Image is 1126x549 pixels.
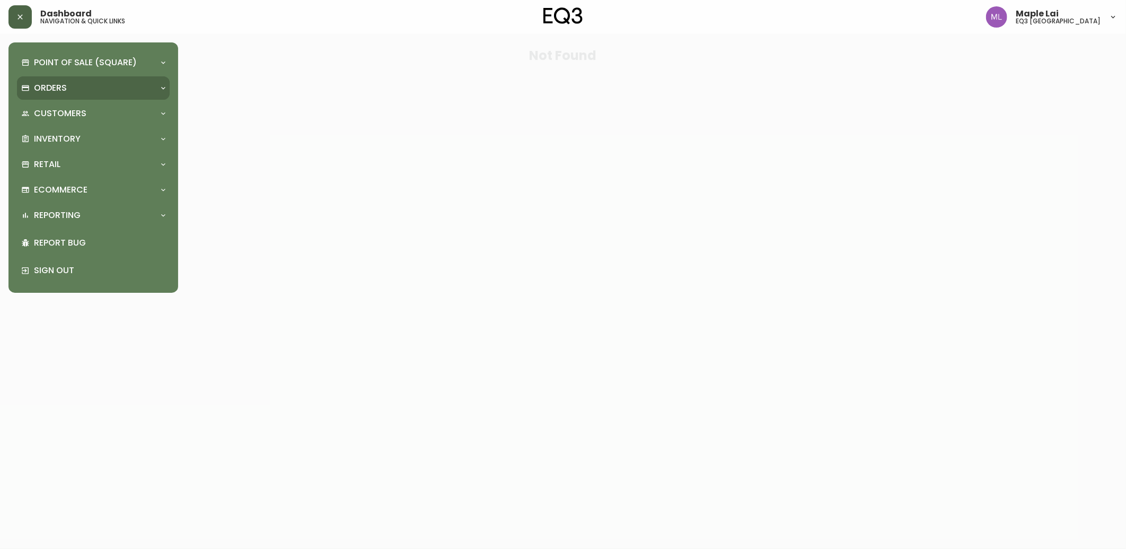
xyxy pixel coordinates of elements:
[34,159,60,170] p: Retail
[40,10,92,18] span: Dashboard
[543,7,583,24] img: logo
[34,133,81,145] p: Inventory
[34,237,165,249] p: Report Bug
[34,210,81,221] p: Reporting
[34,184,87,196] p: Ecommerce
[34,265,165,276] p: Sign Out
[34,108,86,119] p: Customers
[1016,10,1059,18] span: Maple Lai
[17,204,170,227] div: Reporting
[40,18,125,24] h5: navigation & quick links
[17,102,170,125] div: Customers
[17,76,170,100] div: Orders
[17,229,170,257] div: Report Bug
[17,127,170,151] div: Inventory
[34,57,137,68] p: Point of Sale (Square)
[34,82,67,94] p: Orders
[1016,18,1101,24] h5: eq3 [GEOGRAPHIC_DATA]
[17,257,170,284] div: Sign Out
[17,178,170,202] div: Ecommerce
[17,153,170,176] div: Retail
[17,51,170,74] div: Point of Sale (Square)
[986,6,1007,28] img: 61e28cffcf8cc9f4e300d877dd684943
